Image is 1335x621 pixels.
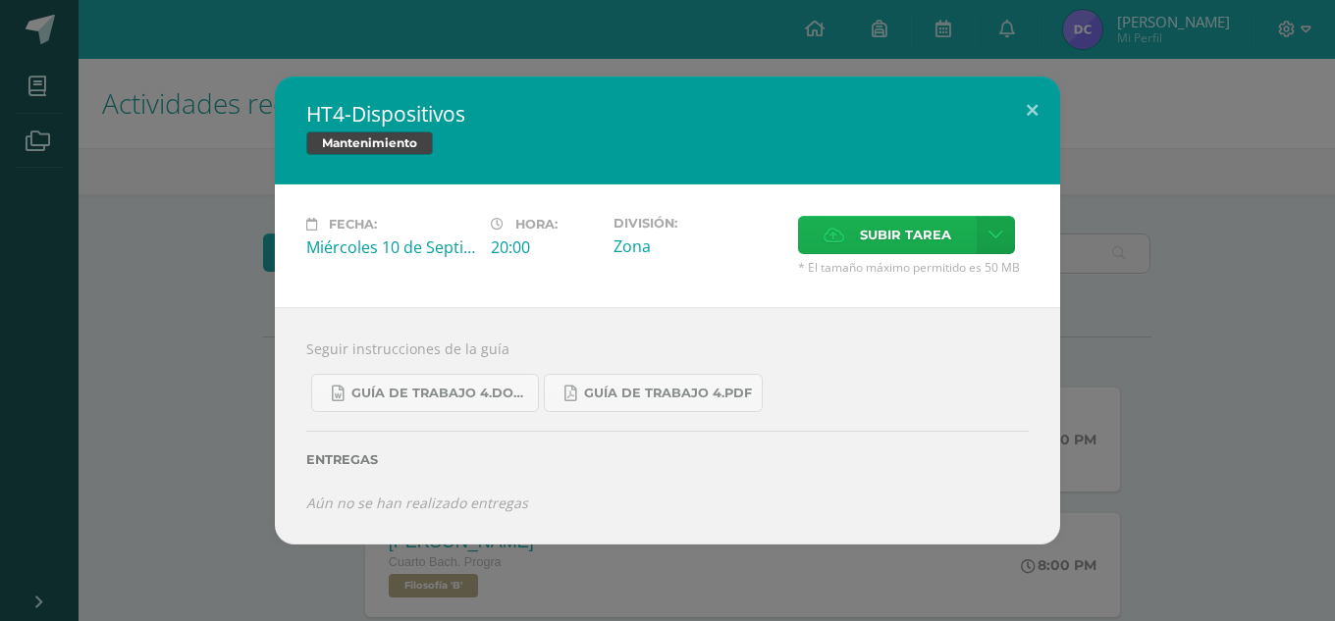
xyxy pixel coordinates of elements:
[491,236,598,258] div: 20:00
[860,217,951,253] span: Subir tarea
[306,100,1029,128] h2: HT4-Dispositivos
[311,374,539,412] a: Guía de trabajo 4.docx
[306,131,433,155] span: Mantenimiento
[614,216,782,231] label: División:
[515,217,558,232] span: Hora:
[1004,77,1060,143] button: Close (Esc)
[306,493,528,512] i: Aún no se han realizado entregas
[351,386,528,401] span: Guía de trabajo 4.docx
[584,386,752,401] span: Guía de trabajo 4.pdf
[614,235,782,257] div: Zona
[544,374,763,412] a: Guía de trabajo 4.pdf
[306,452,1029,467] label: Entregas
[798,259,1029,276] span: * El tamaño máximo permitido es 50 MB
[329,217,377,232] span: Fecha:
[275,307,1060,543] div: Seguir instrucciones de la guía
[306,236,475,258] div: Miércoles 10 de Septiembre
